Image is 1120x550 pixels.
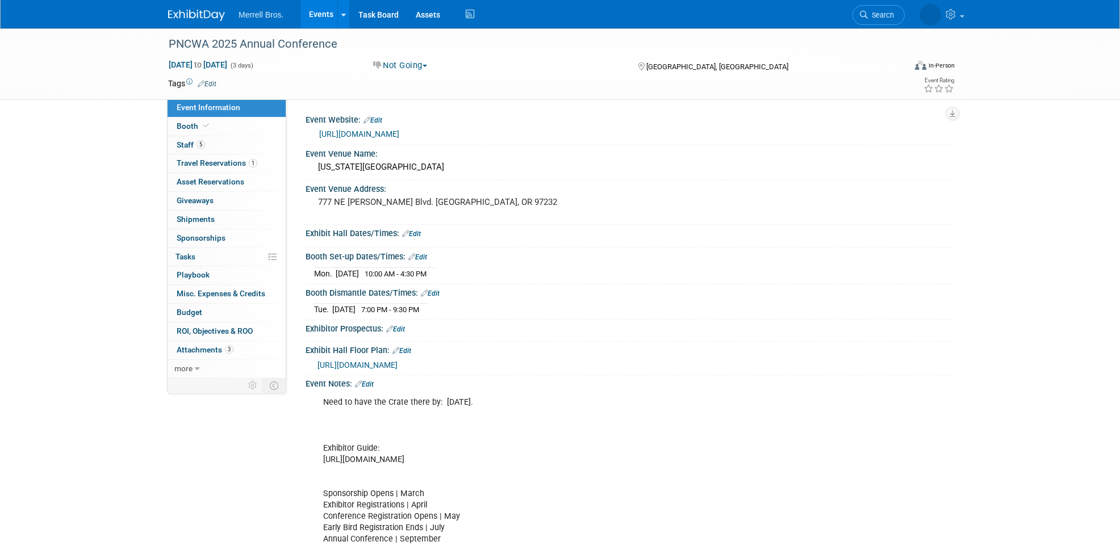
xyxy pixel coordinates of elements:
td: Tue. [314,304,332,316]
span: Travel Reservations [177,158,257,167]
a: Asset Reservations [168,173,286,191]
span: ROI, Objectives & ROO [177,326,253,335]
a: Booth [168,117,286,136]
span: Playbook [177,270,210,279]
a: Travel Reservations1 [168,154,286,173]
a: Event Information [168,99,286,117]
td: [DATE] [336,267,359,279]
span: to [193,60,203,69]
td: Personalize Event Tab Strip [243,378,263,393]
a: [URL][DOMAIN_NAME] [317,360,398,370]
a: Edit [392,347,411,355]
span: Shipments [177,215,215,224]
span: Budget [177,308,202,317]
a: Giveaways [168,192,286,210]
a: Edit [198,80,216,88]
a: Edit [408,253,427,261]
td: Tags [168,78,216,89]
span: Attachments [177,345,233,354]
span: Giveaways [177,196,214,205]
span: 5 [197,140,205,149]
span: Misc. Expenses & Credits [177,289,265,298]
a: Budget [168,304,286,322]
a: Search [852,5,905,25]
a: more [168,360,286,378]
a: Edit [386,325,405,333]
pre: 777 NE [PERSON_NAME] Blvd. [GEOGRAPHIC_DATA], OR 97232 [318,197,562,207]
a: [URL][DOMAIN_NAME] [319,129,399,138]
div: In-Person [928,61,955,70]
div: Event Venue Address: [306,180,952,195]
span: 3 [225,345,233,354]
a: Attachments3 [168,341,286,359]
a: Shipments [168,211,286,229]
a: Edit [421,289,440,297]
span: Tasks [175,252,195,261]
span: Sponsorships [177,233,225,242]
td: Mon. [314,267,336,279]
a: Playbook [168,266,286,284]
div: Event Website: [306,111,952,126]
span: (3 days) [229,62,253,69]
span: 1 [249,159,257,167]
img: Brian Hertzog [920,4,941,26]
td: Toggle Event Tabs [263,378,286,393]
div: Booth Dismantle Dates/Times: [306,284,952,299]
a: Edit [402,230,421,238]
div: Exhibit Hall Dates/Times: [306,225,952,240]
span: Search [868,11,894,19]
a: Edit [363,116,382,124]
img: ExhibitDay [168,10,225,21]
a: Staff5 [168,136,286,154]
a: ROI, Objectives & ROO [168,322,286,341]
a: Tasks [168,248,286,266]
a: Edit [355,380,374,388]
div: Event Rating [923,78,954,83]
button: Not Going [369,60,432,72]
span: Asset Reservations [177,177,244,186]
span: [GEOGRAPHIC_DATA], [GEOGRAPHIC_DATA] [646,62,788,71]
div: Event Notes: [306,375,952,390]
div: PNCWA 2025 Annual Conference [165,34,888,54]
span: Event Information [177,103,240,112]
span: more [174,364,193,373]
span: [DATE] [DATE] [168,60,228,70]
div: Event Venue Name: [306,145,952,159]
img: Format-Inperson.png [915,61,926,70]
div: Booth Set-up Dates/Times: [306,248,952,263]
a: Sponsorships [168,229,286,247]
span: Booth [177,121,211,131]
span: Staff [177,140,205,149]
div: Exhibit Hall Floor Plan: [306,342,952,356]
i: Booth reservation complete [203,123,209,129]
div: [US_STATE][GEOGRAPHIC_DATA] [314,158,943,176]
div: Exhibitor Prospectus: [306,320,952,335]
td: [DATE] [332,304,356,316]
span: 10:00 AM - 4:30 PM [365,270,427,278]
span: 7:00 PM - 9:30 PM [361,305,419,314]
a: Misc. Expenses & Credits [168,285,286,303]
div: Event Format [838,59,955,76]
span: Merrell Bros. [239,10,283,19]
